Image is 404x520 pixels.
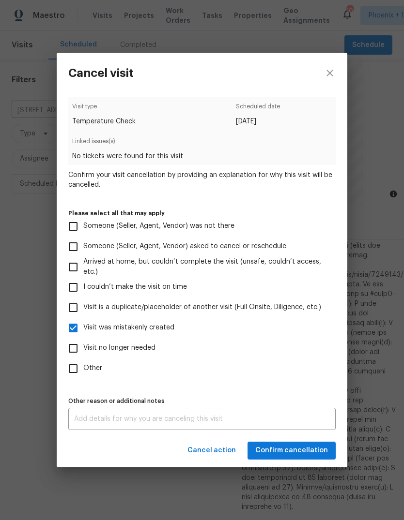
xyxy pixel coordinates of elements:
[72,136,331,151] span: Linked issues(s)
[236,117,280,126] span: [DATE]
[83,363,102,373] span: Other
[255,445,328,457] span: Confirm cancellation
[83,257,328,277] span: Arrived at home, but couldn’t complete the visit (unsafe, couldn’t access, etc.)
[68,66,134,80] h3: Cancel visit
[68,398,336,404] label: Other reason or additional notes
[83,302,321,312] span: Visit is a duplicate/placeholder of another visit (Full Onsite, Diligence, etc.)
[83,241,286,252] span: Someone (Seller, Agent, Vendor) asked to cancel or reschedule
[83,221,234,231] span: Someone (Seller, Agent, Vendor) was not there
[236,102,280,117] span: Scheduled date
[83,343,155,353] span: Visit no longer needed
[184,442,240,460] button: Cancel action
[312,53,347,93] button: close
[83,282,187,292] span: I couldn’t make the visit on time
[72,117,136,126] span: Temperature Check
[68,170,336,190] span: Confirm your visit cancellation by providing an explanation for why this visit will be cancelled.
[248,442,336,460] button: Confirm cancellation
[187,445,236,457] span: Cancel action
[72,102,136,117] span: Visit type
[68,210,336,216] label: Please select all that may apply
[72,151,331,161] span: No tickets were found for this visit
[83,323,174,333] span: Visit was mistakenly created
